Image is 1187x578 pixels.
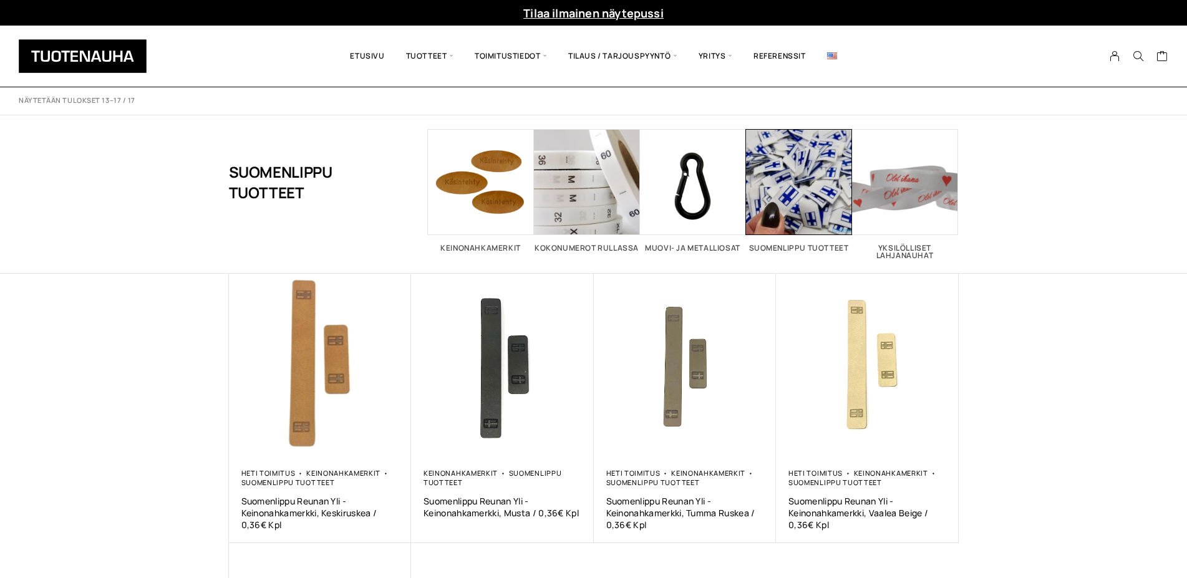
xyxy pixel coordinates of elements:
a: Keinonahkamerkit [854,468,928,478]
a: Cart [1156,50,1168,65]
img: Tuotenauha Oy [19,39,147,73]
a: Suomenlippu Reunan Yli -Keinonahkamerkki, Vaalea Beige / 0,36€ Kpl [788,495,946,531]
span: Yritys [688,35,743,77]
span: Tuotteet [395,35,464,77]
a: Suomenlippu tuotteet [788,478,882,487]
h2: Keinonahkamerkit [428,244,534,252]
a: Etusivu [339,35,395,77]
a: Visit product category Suomenlippu tuotteet [746,129,852,252]
h2: Suomenlippu tuotteet [746,244,852,252]
a: Suomenlippu tuotteet [424,468,561,487]
h2: Yksilölliset lahjanauhat [852,244,958,259]
a: Suomenlippu Reunan Yli -Keinonahkamerkki, Keskiruskea / 0,36€ Kpl [241,495,399,531]
span: Tilaus / Tarjouspyyntö [558,35,688,77]
a: Suomenlippu Reunan Yli -Keinonahkamerkki, Tumma Ruskea / 0,36€ Kpl [606,495,764,531]
a: Suomenlippu tuotteet [606,478,700,487]
a: My Account [1103,51,1127,62]
a: Suomenlippu tuotteet [241,478,335,487]
a: Keinonahkamerkit [306,468,380,478]
a: Visit product category Yksilölliset lahjanauhat [852,129,958,259]
a: Referenssit [743,35,816,77]
a: Visit product category Kokonumerot rullassa [534,129,640,252]
h2: Muovi- ja metalliosat [640,244,746,252]
a: Suomenlippu Reunan Yli -Keinonahkamerkki, Musta / 0,36€ Kpl [424,495,581,519]
p: Näytetään tulokset 13–17 / 17 [19,96,135,105]
a: Visit product category Keinonahkamerkit [428,129,534,252]
h1: Suomenlippu tuotteet [229,129,366,235]
button: Search [1126,51,1150,62]
a: Heti toimitus [788,468,843,478]
h2: Kokonumerot rullassa [534,244,640,252]
a: Heti toimitus [241,468,296,478]
span: Toimitustiedot [464,35,558,77]
a: Keinonahkamerkit [671,468,745,478]
img: English [827,52,837,59]
a: Tilaa ilmainen näytepussi [523,6,664,21]
a: Keinonahkamerkit [424,468,498,478]
a: Visit product category Muovi- ja metalliosat [640,129,746,252]
a: Heti toimitus [606,468,661,478]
